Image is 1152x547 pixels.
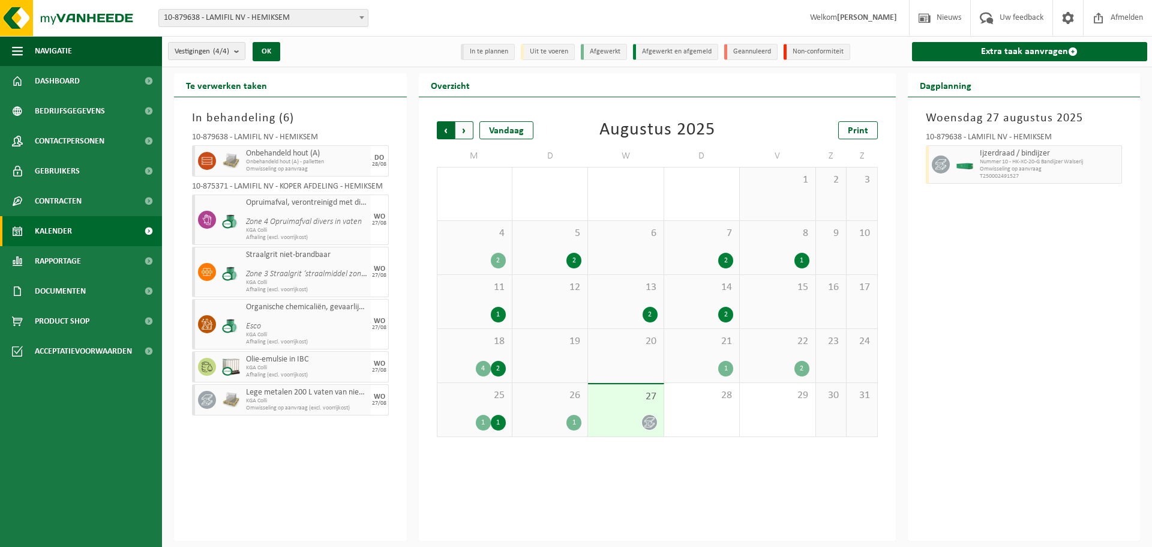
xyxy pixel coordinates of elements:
[912,42,1148,61] a: Extra taak aanvragen
[372,220,386,226] div: 27/08
[599,121,715,139] div: Augustus 2025
[518,281,581,294] span: 12
[908,73,983,97] h2: Dagplanning
[581,44,627,60] li: Afgewerkt
[443,335,506,348] span: 18
[158,9,368,27] span: 10-879638 - LAMIFIL NV - HEMIKSEM
[822,227,840,240] span: 9
[853,227,871,240] span: 10
[246,217,362,226] i: Zone 4 Opruimafval divers in vaten
[518,227,581,240] span: 5
[35,216,72,246] span: Kalender
[926,133,1123,145] div: 10-879638 - LAMIFIL NV - HEMIKSEM
[246,405,368,412] span: Omwisseling op aanvraag (excl. voorrijkost)
[374,318,385,325] div: WO
[35,156,80,186] span: Gebruikers
[246,388,368,397] span: Lege metalen 200 L vaten van niet gevaarlijke producten
[168,42,245,60] button: Vestigingen(4/4)
[35,96,105,126] span: Bedrijfsgegevens
[372,367,386,373] div: 27/08
[746,335,809,348] span: 22
[980,173,1119,180] span: T250002491527
[35,36,72,66] span: Navigatie
[746,389,809,402] span: 29
[594,227,657,240] span: 6
[956,160,974,169] img: HK-XC-20-GN-00
[222,211,240,229] img: PB-OT-0200-CU
[837,13,897,22] strong: [PERSON_NAME]
[246,166,368,173] span: Omwisseling op aanvraag
[246,322,261,331] i: Esco
[566,253,581,268] div: 2
[246,198,368,208] span: Opruimafval, verontreinigd met diverse gevaarlijke afvalstoffen
[35,126,104,156] span: Contactpersonen
[35,246,81,276] span: Rapportage
[222,315,240,333] img: PB-OT-0200-CU
[512,145,588,167] td: D
[853,281,871,294] span: 17
[822,389,840,402] span: 30
[853,335,871,348] span: 24
[35,276,86,306] span: Documenten
[822,174,840,187] span: 2
[174,73,279,97] h2: Te verwerken taken
[476,361,491,376] div: 4
[246,286,368,294] span: Afhaling (excl. voorrijkost)
[443,389,506,402] span: 25
[374,154,384,162] div: DO
[594,390,657,403] span: 27
[253,42,280,61] button: OK
[794,253,809,268] div: 1
[670,389,733,402] span: 28
[853,174,871,187] span: 3
[443,227,506,240] span: 4
[718,253,733,268] div: 2
[566,415,581,431] div: 1
[246,355,368,364] span: Olie-emulsie in IBC
[35,66,80,96] span: Dashboard
[437,145,512,167] td: M
[718,361,733,376] div: 1
[246,279,368,286] span: KGA Colli
[980,149,1119,159] span: Ijzerdraad / bindijzer
[518,389,581,402] span: 26
[35,336,132,366] span: Acceptatievoorwaarden
[192,133,389,145] div: 10-879638 - LAMIFIL NV - HEMIKSEM
[594,335,657,348] span: 20
[246,159,368,166] span: Onbehandeld hout (A) - palletten
[643,307,658,322] div: 2
[246,397,368,405] span: KGA Colli
[848,126,868,136] span: Print
[980,159,1119,166] span: Nummer 10 - HK-XC-20-G Bandijzer Walserij
[35,186,82,216] span: Contracten
[794,361,809,376] div: 2
[246,234,368,241] span: Afhaling (excl. voorrijkost)
[374,360,385,367] div: WO
[372,400,386,406] div: 27/08
[746,174,809,187] span: 1
[246,303,368,312] span: Organische chemicaliën, gevaarlijk vloeibaar in kleinverpakking
[926,109,1123,127] h3: Woensdag 27 augustus 2025
[746,227,809,240] span: 8
[246,331,368,339] span: KGA Colli
[476,415,491,431] div: 1
[822,335,840,348] span: 23
[491,361,506,376] div: 2
[491,415,506,431] div: 1
[419,73,482,97] h2: Overzicht
[455,121,473,139] span: Volgende
[718,307,733,322] div: 2
[461,44,515,60] li: In te plannen
[374,265,385,273] div: WO
[838,121,878,139] a: Print
[822,281,840,294] span: 16
[192,183,389,195] div: 10-875371 - LAMIFIL NV - KOPER AFDELING - HEMIKSEM
[980,166,1119,173] span: Omwisseling op aanvraag
[222,358,240,376] img: PB-IC-CU
[670,281,733,294] span: 14
[670,227,733,240] span: 7
[853,389,871,402] span: 31
[491,307,506,322] div: 1
[35,306,89,336] span: Product Shop
[213,47,229,55] count: (4/4)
